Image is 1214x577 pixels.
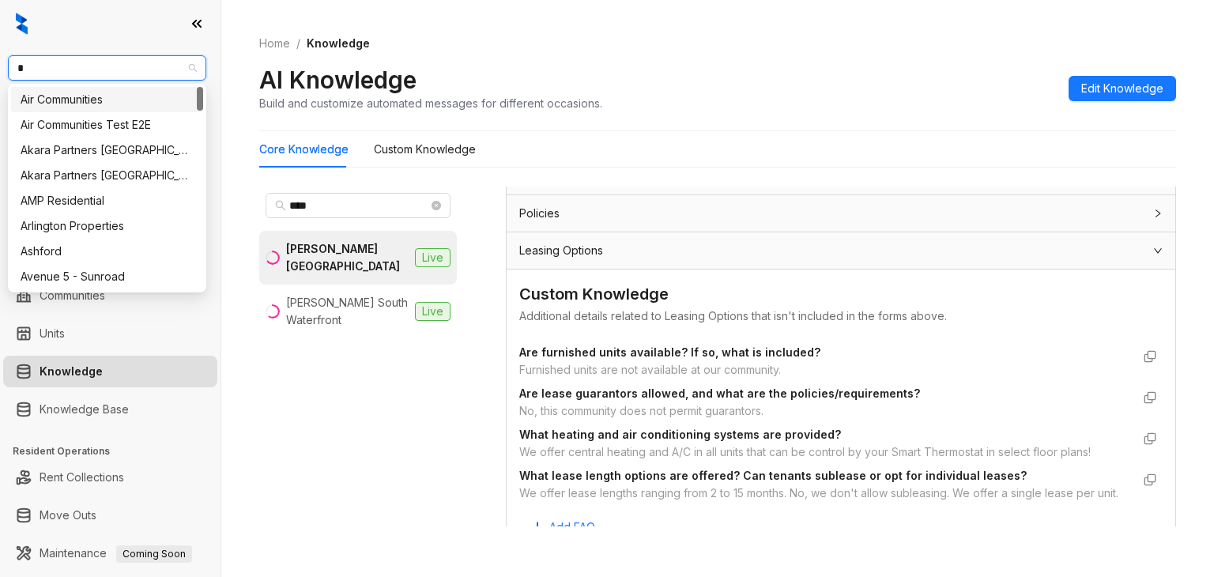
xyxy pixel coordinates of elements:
div: AMP Residential [21,192,194,209]
div: Arlington Properties [21,217,194,235]
span: close-circle [432,201,441,210]
a: Units [40,318,65,349]
li: / [296,35,300,52]
span: expanded [1153,246,1163,255]
strong: Are furnished units available? If so, what is included? [519,345,820,359]
div: Core Knowledge [259,141,349,158]
div: Ashford [21,243,194,260]
span: Coming Soon [116,545,192,563]
div: We offer central heating and A/C in all units that can be control by your Smart Thermostat in sel... [519,443,1131,461]
div: Akara Partners Phoenix [11,163,203,188]
div: Air Communities Test E2E [21,116,194,134]
div: Leasing Options [507,232,1175,269]
span: Edit Knowledge [1081,80,1163,97]
span: Live [415,248,451,267]
div: Air Communities Test E2E [11,112,203,138]
span: Leasing Options [519,242,603,259]
div: Avenue 5 - Sunroad [11,264,203,289]
a: Rent Collections [40,462,124,493]
button: Add FAQ [519,515,608,540]
span: search [275,200,286,211]
div: Akara Partners Nashville [11,138,203,163]
li: Move Outs [3,500,217,531]
div: Custom Knowledge [519,282,1163,307]
li: Units [3,318,217,349]
div: No, this community does not permit guarantors. [519,402,1131,420]
div: Build and customize automated messages for different occasions. [259,95,602,111]
div: Policies [507,195,1175,232]
div: AMP Residential [11,188,203,213]
li: Communities [3,280,217,311]
li: Leasing [3,174,217,206]
span: Add FAQ [549,519,595,536]
li: Collections [3,212,217,243]
div: Ashford [11,239,203,264]
li: Knowledge [3,356,217,387]
span: collapsed [1153,209,1163,218]
li: Rent Collections [3,462,217,493]
div: Custom Knowledge [374,141,476,158]
div: [PERSON_NAME] South Waterfront [286,294,409,329]
strong: Are lease guarantors allowed, and what are the policies/requirements? [519,387,920,400]
a: Knowledge [40,356,103,387]
li: Leads [3,106,217,138]
div: Air Communities [11,87,203,112]
a: Home [256,35,293,52]
strong: What lease length options are offered? Can tenants sublease or opt for individual leases? [519,469,1027,482]
div: We offer lease lengths ranging from 2 to 15 months. No, we don't allow subleasing. We offer a sin... [519,485,1131,502]
h2: AI Knowledge [259,65,417,95]
div: Avenue 5 - Sunroad [21,268,194,285]
button: Edit Knowledge [1069,76,1176,101]
li: Maintenance [3,537,217,569]
a: Move Outs [40,500,96,531]
span: Policies [519,205,560,222]
span: Knowledge [307,36,370,50]
a: Communities [40,280,105,311]
h3: Resident Operations [13,444,221,458]
div: Akara Partners [GEOGRAPHIC_DATA] [21,167,194,184]
strong: What heating and air conditioning systems are provided? [519,428,841,441]
div: Akara Partners [GEOGRAPHIC_DATA] [21,141,194,159]
li: Knowledge Base [3,394,217,425]
img: logo [16,13,28,35]
div: [PERSON_NAME] [GEOGRAPHIC_DATA] [286,240,409,275]
a: Knowledge Base [40,394,129,425]
span: Live [415,302,451,321]
div: Furnished units are not available at our community. [519,361,1131,379]
div: Arlington Properties [11,213,203,239]
div: Additional details related to Leasing Options that isn't included in the forms above. [519,307,1163,325]
div: Air Communities [21,91,194,108]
